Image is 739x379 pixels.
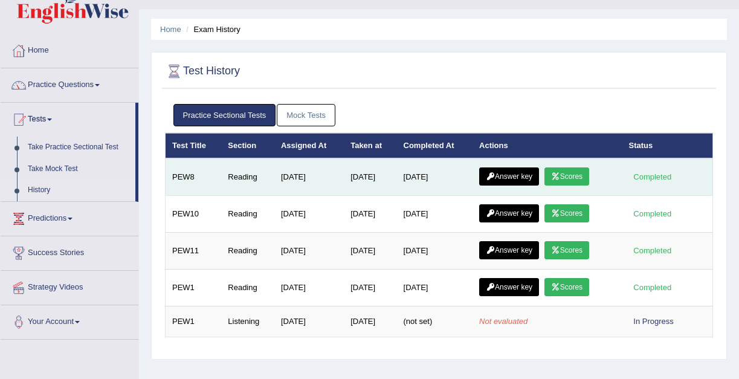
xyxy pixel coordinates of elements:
td: Reading [221,196,274,233]
a: Success Stories [1,236,138,267]
h2: Test History [165,62,240,80]
td: [DATE] [397,196,473,233]
td: [DATE] [344,196,396,233]
td: [DATE] [397,158,473,196]
td: [DATE] [274,270,344,306]
td: Listening [221,306,274,337]
th: Section [221,133,274,158]
a: Predictions [1,202,138,232]
td: PEW1 [166,270,222,306]
td: [DATE] [344,233,396,270]
td: [DATE] [274,196,344,233]
li: Exam History [183,24,240,35]
td: Reading [221,158,274,196]
td: [DATE] [397,233,473,270]
div: Completed [629,281,676,294]
a: Answer key [479,278,539,296]
a: Practice Questions [1,68,138,99]
a: Tests [1,103,135,133]
a: Practice Sectional Tests [173,104,276,126]
a: Home [1,34,138,64]
a: Your Account [1,305,138,335]
a: Scores [544,278,589,296]
td: PEW1 [166,306,222,337]
td: [DATE] [344,270,396,306]
td: Reading [221,270,274,306]
td: [DATE] [344,158,396,196]
div: In Progress [629,315,679,328]
a: Scores [544,241,589,259]
a: Home [160,25,181,34]
td: PEW11 [166,233,222,270]
a: Strategy Videos [1,271,138,301]
a: History [22,180,135,201]
div: Completed [629,170,676,183]
div: Completed [629,244,676,257]
a: Take Mock Test [22,158,135,180]
th: Assigned At [274,133,344,158]
td: [DATE] [274,158,344,196]
td: [DATE] [397,270,473,306]
td: PEW8 [166,158,222,196]
td: Reading [221,233,274,270]
td: [DATE] [274,306,344,337]
a: Mock Tests [277,104,335,126]
th: Actions [473,133,622,158]
span: (not set) [404,317,433,326]
a: Answer key [479,204,539,222]
a: Answer key [479,241,539,259]
th: Status [622,133,713,158]
th: Taken at [344,133,396,158]
td: PEW10 [166,196,222,233]
em: Not evaluated [479,317,528,326]
a: Scores [544,204,589,222]
div: Completed [629,207,676,220]
th: Completed At [397,133,473,158]
th: Test Title [166,133,222,158]
a: Take Practice Sectional Test [22,137,135,158]
a: Scores [544,167,589,186]
td: [DATE] [344,306,396,337]
a: Answer key [479,167,539,186]
td: [DATE] [274,233,344,270]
